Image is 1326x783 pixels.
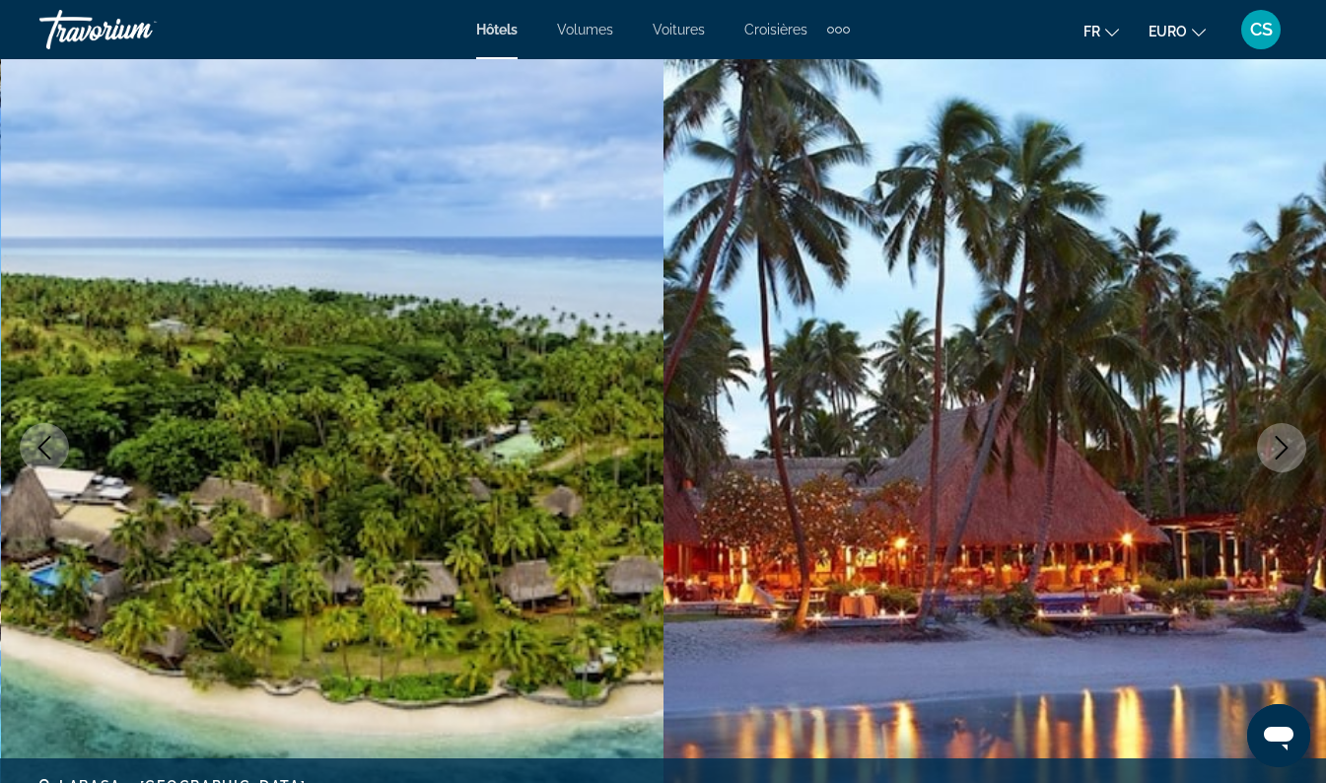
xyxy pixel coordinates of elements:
[1149,17,1206,45] button: Changer de devise
[1257,423,1306,472] button: Image suivante
[1247,704,1310,767] iframe: Button to launch messaging window
[744,22,807,37] a: Croisières
[1250,20,1273,39] span: CS
[1083,24,1100,39] span: Fr
[557,22,613,37] a: Volumes
[20,423,69,472] button: Image précédente
[476,22,518,37] a: Hôtels
[653,22,705,37] a: Voitures
[827,14,850,45] button: Éléments de navigation supplémentaires
[39,4,237,55] a: Travorium
[1083,17,1119,45] button: Changer la langue
[1235,9,1287,50] button: Menu utilisateur
[1149,24,1187,39] span: EURO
